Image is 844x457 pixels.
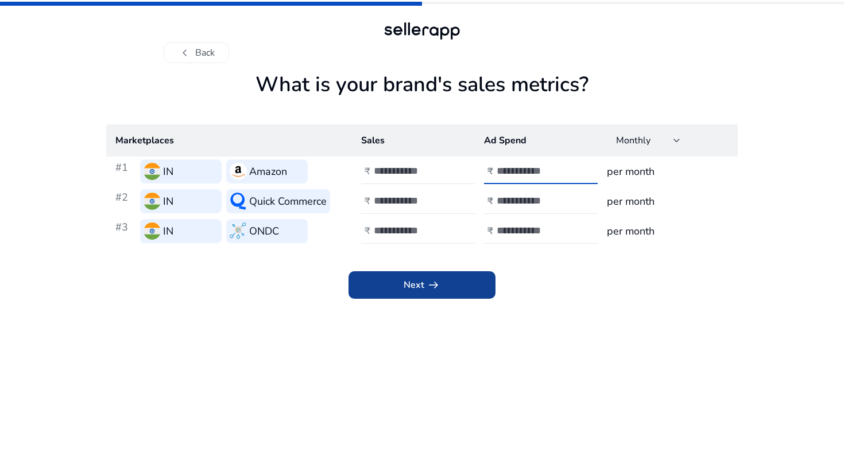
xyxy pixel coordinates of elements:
[607,223,729,239] h3: per month
[249,223,279,239] h3: ONDC
[106,124,352,157] th: Marketplaces
[607,193,729,209] h3: per month
[475,124,598,157] th: Ad Spend
[144,163,161,180] img: in.svg
[427,278,440,292] span: arrow_right_alt
[365,226,370,237] h4: ₹
[487,226,493,237] h4: ₹
[249,163,287,179] h3: Amazon
[178,46,192,60] span: chevron_left
[144,222,161,240] img: in.svg
[115,189,135,213] h3: #2
[607,163,729,179] h3: per month
[163,193,173,209] h3: IN
[163,163,173,179] h3: IN
[349,271,495,299] button: Nextarrow_right_alt
[106,72,738,124] h1: What is your brand's sales metrics?
[163,223,173,239] h3: IN
[365,196,370,207] h4: ₹
[404,278,440,292] span: Next
[164,42,229,63] button: chevron_leftBack
[487,166,493,177] h4: ₹
[365,166,370,177] h4: ₹
[115,159,135,183] h3: #1
[249,193,327,209] h3: Quick Commerce
[616,134,651,147] span: Monthly
[144,193,161,210] img: in.svg
[487,196,493,207] h4: ₹
[115,219,135,243] h3: #3
[352,124,475,157] th: Sales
